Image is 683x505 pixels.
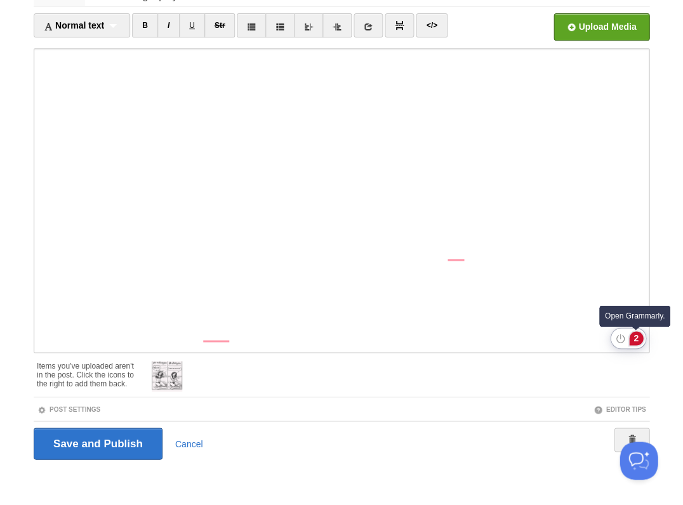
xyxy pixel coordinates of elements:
[179,13,205,37] a: U
[44,20,104,30] span: Normal text
[152,361,182,391] img: thumb_Bliss.jpg
[34,428,162,459] input: Save and Publish
[395,21,404,30] img: pagebreak-icon.png
[204,13,235,37] a: Str
[215,21,225,30] del: Str
[593,405,646,412] a: Editor Tips
[175,438,203,449] a: Cancel
[132,13,158,37] a: B
[620,442,658,480] iframe: Help Scout Beacon - Open
[416,13,447,37] a: </>
[37,355,139,388] div: Items you've uploaded aren't in the post. Click the icons to the right to add them back.
[37,405,100,412] a: Post Settings
[157,13,180,37] a: I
